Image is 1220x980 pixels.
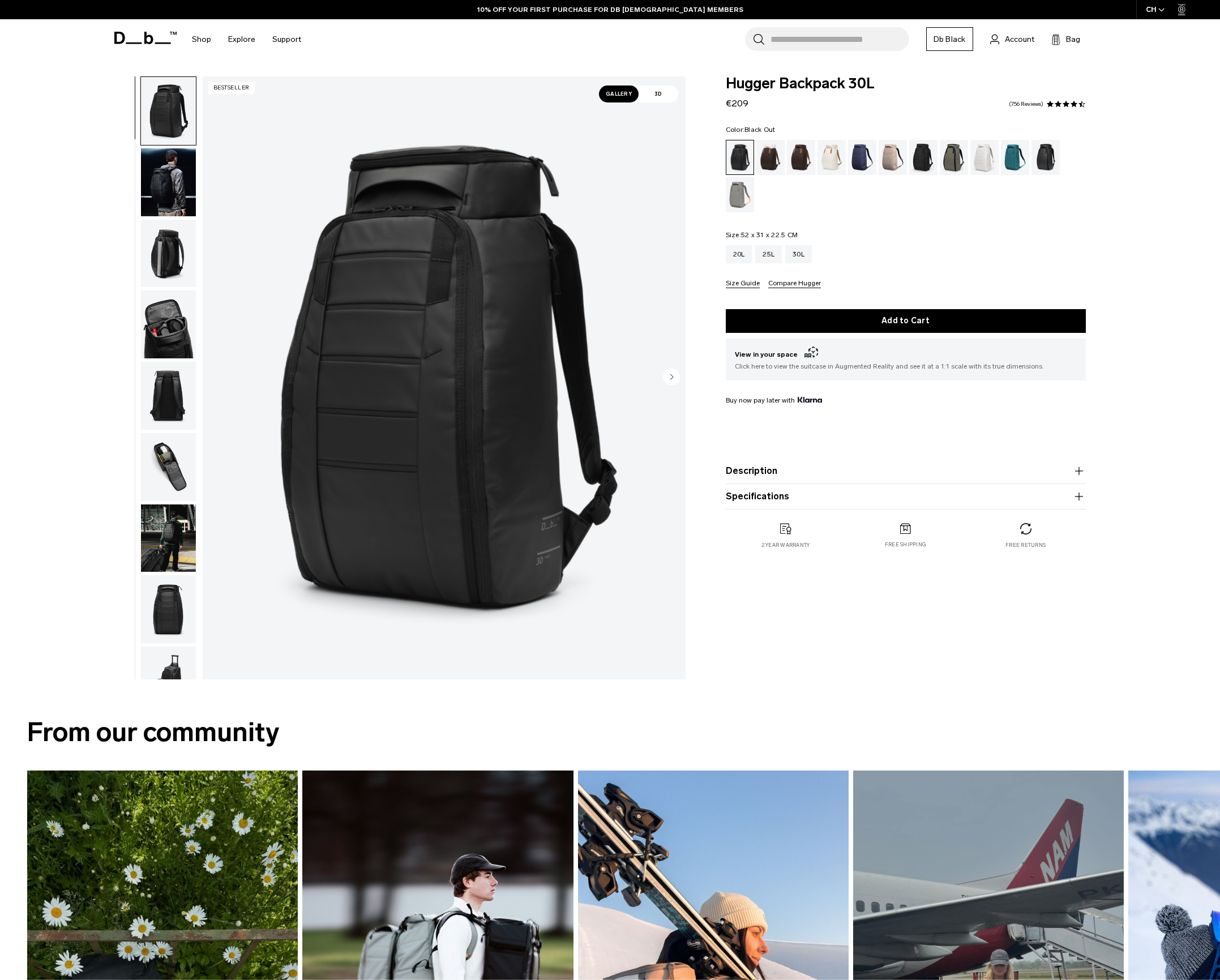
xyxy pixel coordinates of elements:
[203,76,686,679] img: Hugger Backpack 30L Black Out
[787,140,815,175] a: Espresso
[228,19,255,59] a: Explore
[1005,33,1034,45] span: Account
[735,361,1077,371] span: Click here to view the suitcase in Augmented Reality and see it at a 1:1 scale with its true dime...
[1001,140,1029,175] a: Midnight Teal
[192,19,211,59] a: Shop
[141,433,196,501] img: Hugger Backpack 30L Black Out
[726,76,1086,91] span: Hugger Backpack 30L
[726,339,1086,380] button: View in your space Click here to view the suitcase in Augmented Reality and see it at a 1:1 scale...
[141,290,196,358] img: Hugger Backpack 30L Black Out
[208,82,255,94] p: Bestseller
[140,646,196,715] button: Hugger Backpack 30L Black Out
[140,219,196,288] button: Hugger Backpack 30L Black Out
[1009,101,1043,107] a: 756 reviews
[785,245,812,263] a: 30L
[726,140,754,175] a: Black Out
[140,433,196,502] button: Hugger Backpack 30L Black Out
[735,348,1077,361] span: View in your space
[140,575,196,644] button: Hugger Backpack 30L Black Out
[885,541,926,549] p: Free shipping
[726,464,1086,478] button: Description
[141,647,196,714] img: Hugger Backpack 30L Black Out
[798,397,822,403] img: {"height" => 20, "alt" => "Klarna"}
[726,245,752,263] a: 20L
[140,290,196,359] button: Hugger Backpack 30L Black Out
[27,712,1193,752] h2: From our community
[141,220,196,288] img: Hugger Backpack 30L Black Out
[183,19,310,59] nav: Main Navigation
[726,490,1086,503] button: Specifications
[141,575,196,643] img: Hugger Backpack 30L Black Out
[203,76,686,679] li: 1 / 11
[726,280,760,288] button: Size Guide
[990,32,1034,46] a: Account
[663,368,680,387] button: Next slide
[726,177,754,212] a: Sand Grey
[140,148,196,217] button: Hugger Backpack 30L Black Out
[744,126,775,134] span: Black Out
[1051,32,1080,46] button: Bag
[639,85,678,102] span: 3D
[940,140,968,175] a: Forest Green
[599,85,639,102] span: Gallery
[1066,33,1080,45] span: Bag
[909,140,938,175] a: Charcoal Grey
[879,140,907,175] a: Fogbow Beige
[140,76,196,145] button: Hugger Backpack 30L Black Out
[817,140,846,175] a: Oatmilk
[726,232,798,238] legend: Size:
[141,504,196,572] img: Hugger Backpack 30L Black Out
[768,280,821,288] button: Compare Hugger
[761,541,810,549] p: 2 year warranty
[1031,140,1060,175] a: Reflective Black
[140,361,196,430] button: Hugger Backpack 30L Black Out
[726,98,748,109] span: €209
[726,126,776,133] legend: Color:
[970,140,999,175] a: Clean Slate
[140,504,196,573] button: Hugger Backpack 30L Black Out
[1005,541,1046,549] p: Free returns
[272,19,301,59] a: Support
[726,309,1086,333] button: Add to Cart
[141,362,196,430] img: Hugger Backpack 30L Black Out
[755,245,782,263] a: 25L
[848,140,876,175] a: Blue Hour
[926,27,973,51] a: Db Black
[141,148,196,216] img: Hugger Backpack 30L Black Out
[477,5,743,15] a: 10% OFF YOUR FIRST PURCHASE FOR DB [DEMOGRAPHIC_DATA] MEMBERS
[741,231,798,239] span: 52 x 31 x 22.5 CM
[141,77,196,145] img: Hugger Backpack 30L Black Out
[756,140,785,175] a: Cappuccino
[726,395,822,405] span: Buy now pay later with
